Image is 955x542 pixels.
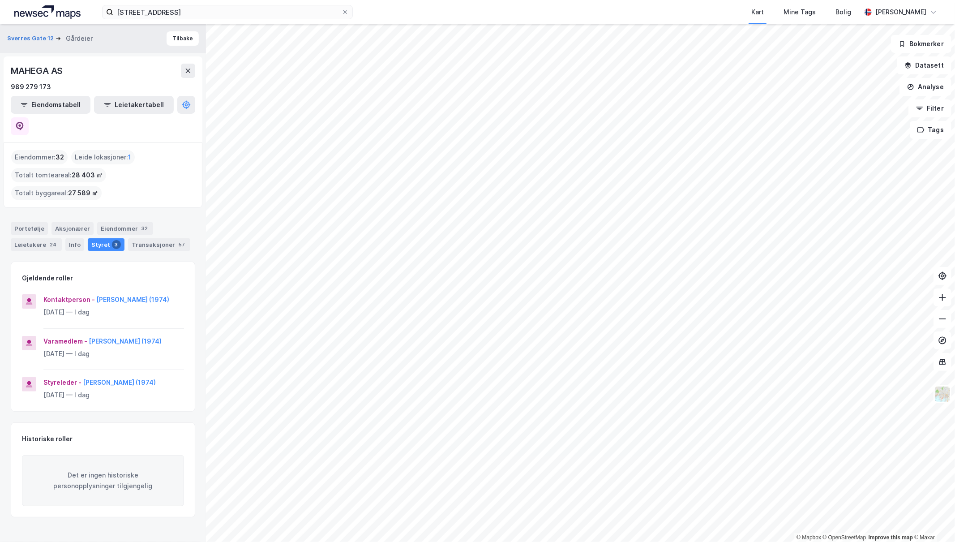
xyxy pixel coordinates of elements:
a: Improve this map [869,534,913,541]
div: [PERSON_NAME] [875,7,926,17]
div: 989 279 173 [11,82,51,92]
img: logo.a4113a55bc3d86da70a041830d287a7e.svg [14,5,81,19]
div: [DATE] — I dag [43,307,184,318]
span: 32 [56,152,64,163]
div: 32 [140,224,150,233]
div: Styret [88,238,124,251]
div: Totalt tomteareal : [11,168,106,182]
div: Historiske roller [22,434,73,444]
button: Bokmerker [891,35,951,53]
div: 24 [48,240,58,249]
div: Kart [751,7,764,17]
div: 57 [177,240,187,249]
div: Leietakere [11,238,62,251]
div: Kontrollprogram for chat [910,499,955,542]
button: Filter [908,99,951,117]
div: Gårdeier [66,33,93,44]
button: Datasett [897,56,951,74]
div: [DATE] — I dag [43,348,184,359]
button: Tilbake [167,31,199,46]
button: Eiendomstabell [11,96,90,114]
div: Transaksjoner [128,238,190,251]
img: Z [934,386,951,403]
button: Tags [910,121,951,139]
div: Eiendommer [97,222,153,235]
div: Totalt byggareal : [11,186,102,200]
div: Det er ingen historiske personopplysninger tilgjengelig [22,455,184,506]
a: Mapbox [797,534,821,541]
span: 27 589 ㎡ [68,188,98,198]
div: MAHEGA AS [11,64,64,78]
iframe: Chat Widget [910,499,955,542]
div: Portefølje [11,222,48,235]
div: Aksjonærer [51,222,94,235]
div: Eiendommer : [11,150,68,164]
div: [DATE] — I dag [43,390,184,400]
div: Mine Tags [784,7,816,17]
button: Analyse [899,78,951,96]
input: Søk på adresse, matrikkel, gårdeiere, leietakere eller personer [113,5,342,19]
span: 28 403 ㎡ [72,170,103,181]
div: Leide lokasjoner : [71,150,135,164]
div: Info [65,238,84,251]
div: Bolig [835,7,851,17]
span: 1 [128,152,131,163]
a: OpenStreetMap [823,534,866,541]
div: 3 [112,240,121,249]
button: Leietakertabell [94,96,174,114]
button: Sverres Gate 12 [7,34,56,43]
div: Gjeldende roller [22,273,73,284]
